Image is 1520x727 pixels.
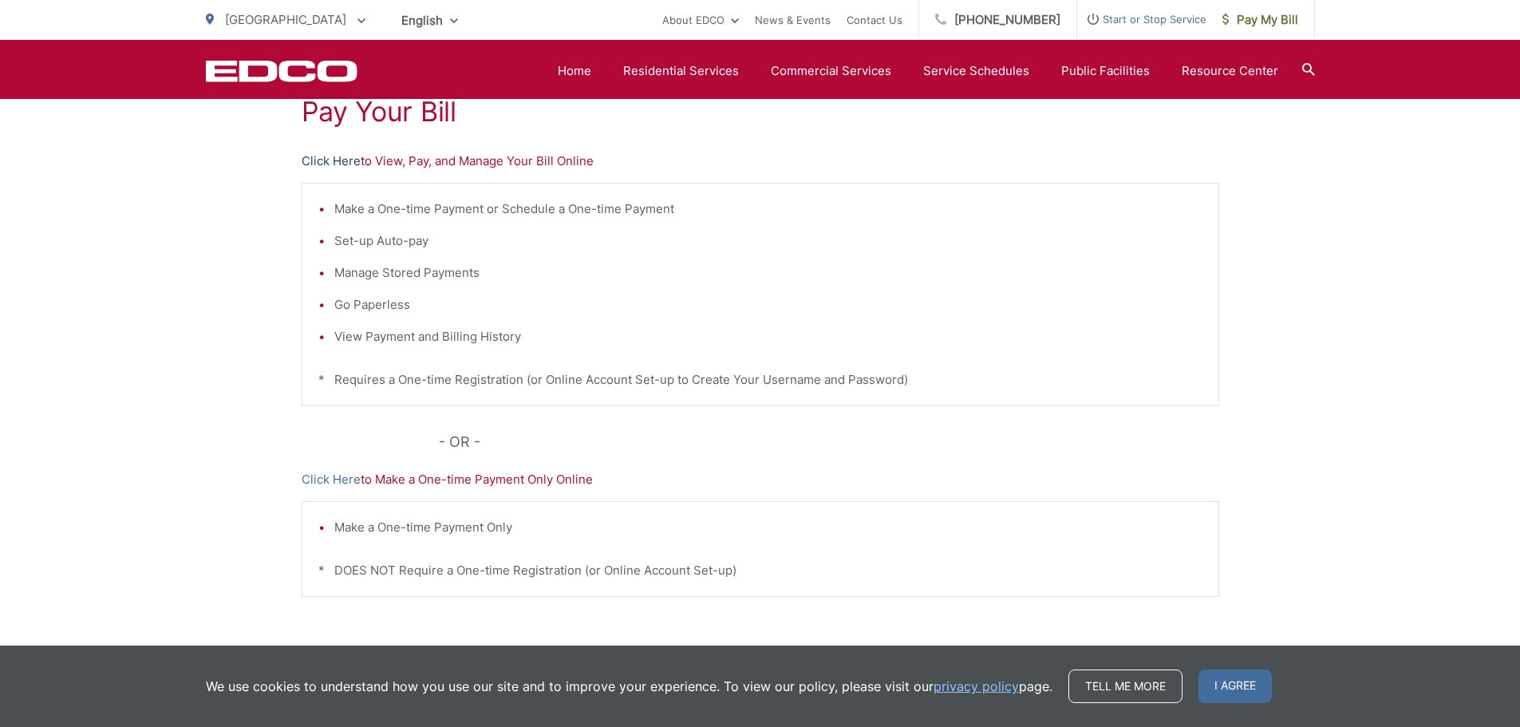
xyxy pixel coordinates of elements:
[439,430,1219,454] p: - OR -
[302,152,361,171] a: Click Here
[934,677,1019,696] a: privacy policy
[302,470,1219,489] p: to Make a One-time Payment Only Online
[206,677,1052,696] p: We use cookies to understand how you use our site and to improve your experience. To view our pol...
[334,295,1202,314] li: Go Paperless
[1222,10,1298,30] span: Pay My Bill
[334,231,1202,251] li: Set-up Auto-pay
[1061,61,1150,81] a: Public Facilities
[847,10,902,30] a: Contact Us
[623,61,739,81] a: Residential Services
[1068,670,1182,703] a: Tell me more
[225,12,346,27] span: [GEOGRAPHIC_DATA]
[334,200,1202,219] li: Make a One-time Payment or Schedule a One-time Payment
[334,263,1202,283] li: Manage Stored Payments
[755,10,831,30] a: News & Events
[558,61,591,81] a: Home
[771,61,891,81] a: Commercial Services
[923,61,1029,81] a: Service Schedules
[334,518,1202,537] li: Make a One-time Payment Only
[302,96,1219,128] h1: Pay Your Bill
[1198,670,1272,703] span: I agree
[302,470,361,489] a: Click Here
[662,10,739,30] a: About EDCO
[389,6,470,34] span: English
[318,370,1202,389] p: * Requires a One-time Registration (or Online Account Set-up to Create Your Username and Password)
[1182,61,1278,81] a: Resource Center
[334,327,1202,346] li: View Payment and Billing History
[302,152,1219,171] p: to View, Pay, and Manage Your Bill Online
[318,561,1202,580] p: * DOES NOT Require a One-time Registration (or Online Account Set-up)
[206,60,357,82] a: EDCD logo. Return to the homepage.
